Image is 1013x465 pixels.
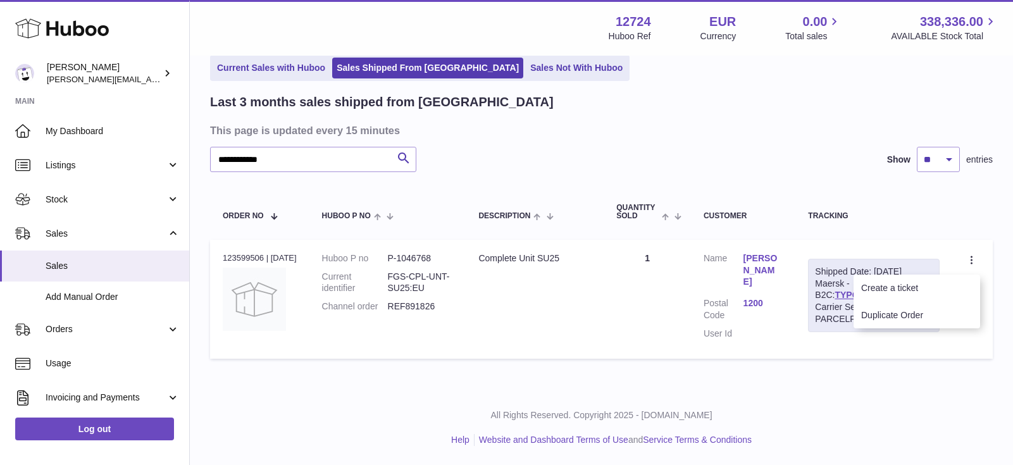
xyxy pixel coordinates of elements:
[700,30,736,42] div: Currency
[743,297,783,309] a: 1200
[815,301,933,325] div: Carrier Service: PARCELPREMIUMNLSITE15
[526,58,627,78] a: Sales Not With Huboo
[643,435,752,445] a: Service Terms & Conditions
[808,259,940,332] div: Maersk - B2C:
[451,435,469,445] a: Help
[854,275,980,302] li: Create a ticket
[479,435,628,445] a: Website and Dashboard Terms of Use
[704,252,743,292] dt: Name
[46,357,180,369] span: Usage
[46,228,166,240] span: Sales
[223,252,297,264] div: 123599506 | [DATE]
[46,323,166,335] span: Orders
[815,266,933,278] div: Shipped Date: [DATE]
[15,64,34,83] img: sebastian@ffern.co
[322,252,388,264] dt: Huboo P no
[15,418,174,440] a: Log out
[808,212,940,220] div: Tracking
[332,58,523,78] a: Sales Shipped From [GEOGRAPHIC_DATA]
[704,328,743,340] dt: User Id
[223,212,264,220] span: Order No
[887,154,910,166] label: Show
[47,61,161,85] div: [PERSON_NAME]
[920,13,983,30] span: 338,336.00
[210,94,554,111] h2: Last 3 months sales shipped from [GEOGRAPHIC_DATA]
[891,30,998,42] span: AVAILABLE Stock Total
[835,290,915,300] a: TYPQWPI00461067
[704,212,783,220] div: Customer
[47,74,254,84] span: [PERSON_NAME][EMAIL_ADDRESS][DOMAIN_NAME]
[966,154,993,166] span: entries
[604,240,691,359] td: 1
[322,212,371,220] span: Huboo P no
[388,301,454,313] dd: REF891826
[322,271,388,295] dt: Current identifier
[891,13,998,42] a: 338,336.00 AVAILABLE Stock Total
[709,13,736,30] strong: EUR
[46,392,166,404] span: Invoicing and Payments
[210,123,990,137] h3: This page is updated every 15 minutes
[46,260,180,272] span: Sales
[616,204,658,220] span: Quantity Sold
[322,301,388,313] dt: Channel order
[213,58,330,78] a: Current Sales with Huboo
[785,13,842,42] a: 0.00 Total sales
[803,13,828,30] span: 0.00
[46,291,180,303] span: Add Manual Order
[478,252,591,264] div: Complete Unit SU25
[46,159,166,171] span: Listings
[475,434,752,446] li: and
[785,30,842,42] span: Total sales
[704,297,743,321] dt: Postal Code
[609,30,651,42] div: Huboo Ref
[388,271,454,295] dd: FGS-CPL-UNT-SU25:EU
[46,194,166,206] span: Stock
[388,252,454,264] dd: P-1046768
[46,125,180,137] span: My Dashboard
[743,252,783,288] a: [PERSON_NAME]
[616,13,651,30] strong: 12724
[200,409,1003,421] p: All Rights Reserved. Copyright 2025 - [DOMAIN_NAME]
[223,268,286,331] img: no-photo.jpg
[478,212,530,220] span: Description
[854,302,980,329] li: Duplicate Order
